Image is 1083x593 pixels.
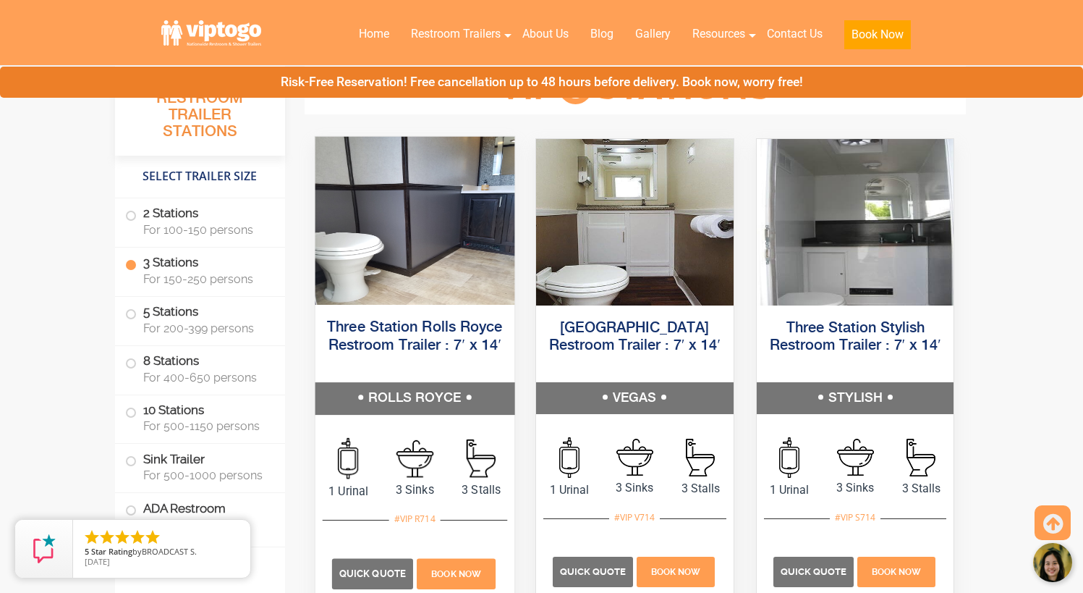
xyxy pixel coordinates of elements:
[381,481,448,498] span: 3 Sinks
[129,529,146,546] li: 
[315,136,514,304] img: Side view of three station restroom trailer with three separate doors with signs
[830,508,880,527] div: #VIP S714
[143,468,268,482] span: For 500-1000 persons
[331,565,415,579] a: Quick Quote
[315,482,381,500] span: 1 Urinal
[143,371,268,384] span: For 400-650 persons
[866,532,1083,593] iframe: Live Chat Button
[906,439,935,476] img: an icon of stall
[476,67,793,107] h3: VIP Stations
[125,248,275,293] label: 3 Stations
[609,508,660,527] div: #VIP V714
[756,18,833,50] a: Contact Us
[125,395,275,440] label: 10 Stations
[757,382,954,414] h5: STYLISH
[415,565,497,579] a: Book Now
[579,18,624,50] a: Blog
[833,18,922,58] a: Book Now
[125,493,275,542] label: ADA Restroom Trailers
[348,18,400,50] a: Home
[85,547,239,558] span: by
[85,546,89,557] span: 5
[602,479,668,497] span: 3 Sinks
[388,509,440,528] div: #VIP R714
[844,20,911,49] button: Book Now
[143,419,268,433] span: For 500-1150 persons
[773,564,856,578] a: Quick Quote
[327,320,502,353] a: Three Station Rolls Royce Restroom Trailer : 7′ x 14′
[431,568,481,579] span: Book Now
[85,556,110,567] span: [DATE]
[125,444,275,489] label: Sink Trailer
[553,564,635,578] a: Quick Quote
[757,139,954,306] img: Side view of three station restroom trailer with three separate doors with signs
[549,321,721,353] a: [GEOGRAPHIC_DATA] Restroom Trailer : 7′ x 14′
[91,546,132,557] span: Star Rating
[143,223,268,237] span: For 100-150 persons
[651,567,700,577] span: Book Now
[888,480,954,497] span: 3 Stalls
[536,382,734,414] h5: VEGAS
[781,566,846,577] span: Quick Quote
[30,534,59,563] img: Review Rating
[757,481,823,499] span: 1 Urinal
[400,18,511,50] a: Restroom Trailers
[396,440,433,477] img: an icon of sink
[125,297,275,342] label: 5 Stations
[115,69,285,156] h3: All Portable Restroom Trailer Stations
[338,437,358,479] img: an icon of urinal
[560,566,626,577] span: Quick Quote
[143,321,268,335] span: For 200-399 persons
[511,18,579,50] a: About Us
[616,439,653,476] img: an icon of sink
[448,481,514,498] span: 3 Stalls
[559,437,579,478] img: an icon of urinal
[142,546,197,557] span: BROADCAST S.
[823,479,888,497] span: 3 Sinks
[770,321,941,353] a: Three Station Stylish Restroom Trailer : 7′ x 14′
[681,18,756,50] a: Resources
[466,439,495,477] img: an icon of stall
[779,437,799,478] img: an icon of urinal
[143,272,268,286] span: For 150-250 persons
[855,564,937,578] a: Book Now
[536,139,734,306] img: Side view of three station restroom trailer with three separate doors with signs
[115,163,285,190] h4: Select Trailer Size
[624,18,681,50] a: Gallery
[668,480,734,497] span: 3 Stalls
[98,529,116,546] li: 
[315,382,514,414] h5: ROLLS ROYCE
[83,529,101,546] li: 
[635,564,717,578] a: Book Now
[144,529,161,546] li: 
[536,481,602,499] span: 1 Urinal
[125,198,275,243] label: 2 Stations
[125,346,275,391] label: 8 Stations
[114,529,131,546] li: 
[686,439,715,476] img: an icon of stall
[339,568,406,579] span: Quick Quote
[837,439,874,476] img: an icon of sink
